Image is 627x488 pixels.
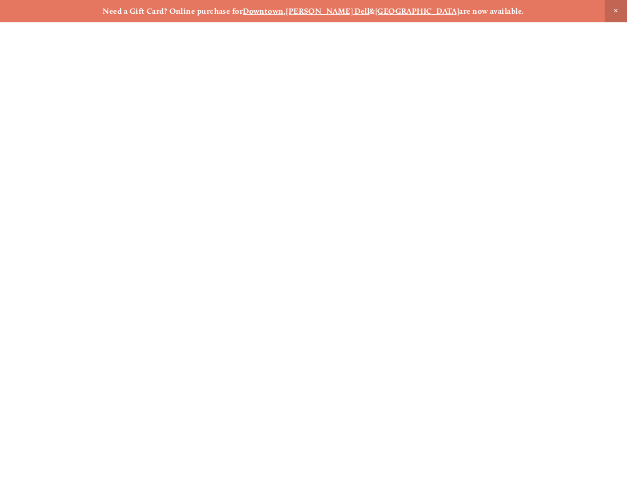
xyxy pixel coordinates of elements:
[284,6,286,16] strong: ,
[459,6,524,16] strong: are now available.
[286,6,369,16] a: [PERSON_NAME] Dell
[103,6,243,16] strong: Need a Gift Card? Online purchase for
[243,6,284,16] a: Downtown
[375,6,460,16] a: [GEOGRAPHIC_DATA]
[369,6,375,16] strong: &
